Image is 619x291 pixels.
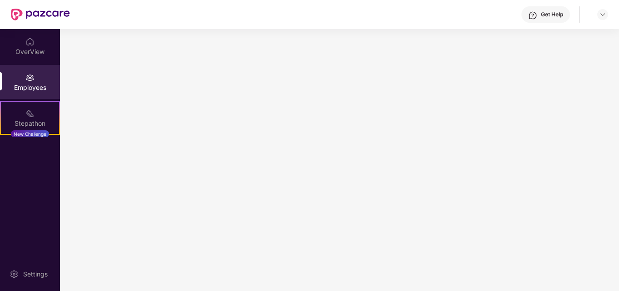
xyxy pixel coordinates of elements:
div: Get Help [541,11,563,18]
div: Stepathon [1,119,59,128]
img: svg+xml;base64,PHN2ZyBpZD0iSGVscC0zMngzMiIgeG1sbnM9Imh0dHA6Ly93d3cudzMub3JnLzIwMDAvc3ZnIiB3aWR0aD... [528,11,537,20]
div: Settings [20,270,50,279]
img: svg+xml;base64,PHN2ZyBpZD0iU2V0dGluZy0yMHgyMCIgeG1sbnM9Imh0dHA6Ly93d3cudzMub3JnLzIwMDAvc3ZnIiB3aW... [10,270,19,279]
img: svg+xml;base64,PHN2ZyBpZD0iRW1wbG95ZWVzIiB4bWxucz0iaHR0cDovL3d3dy53My5vcmcvMjAwMC9zdmciIHdpZHRoPS... [25,73,34,82]
img: New Pazcare Logo [11,9,70,20]
img: svg+xml;base64,PHN2ZyBpZD0iSG9tZSIgeG1sbnM9Imh0dHA6Ly93d3cudzMub3JnLzIwMDAvc3ZnIiB3aWR0aD0iMjAiIG... [25,37,34,46]
img: svg+xml;base64,PHN2ZyB4bWxucz0iaHR0cDovL3d3dy53My5vcmcvMjAwMC9zdmciIHdpZHRoPSIyMSIgaGVpZ2h0PSIyMC... [25,109,34,118]
img: svg+xml;base64,PHN2ZyBpZD0iRHJvcGRvd24tMzJ4MzIiIHhtbG5zPSJodHRwOi8vd3d3LnczLm9yZy8yMDAwL3N2ZyIgd2... [599,11,606,18]
div: New Challenge [11,130,49,138]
